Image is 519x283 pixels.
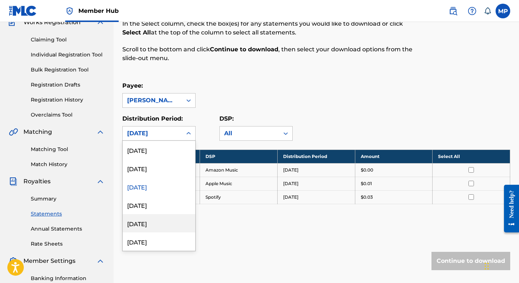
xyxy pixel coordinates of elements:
img: search [449,7,457,15]
a: Claiming Tool [31,36,105,44]
div: All [224,129,275,138]
label: Distribution Period: [122,115,183,122]
div: [DATE] [123,177,195,196]
a: Summary [31,195,105,203]
span: Royalties [23,177,51,186]
div: User Menu [496,4,510,18]
img: Member Settings [9,257,18,265]
a: Public Search [446,4,460,18]
div: Notifications [484,7,491,15]
div: Help [465,4,479,18]
th: DSP [200,150,278,163]
iframe: Chat Widget [482,248,519,283]
img: expand [96,128,105,136]
th: Distribution Period [277,150,355,163]
a: Rate Sheets [31,240,105,248]
iframe: Resource Center [498,179,519,238]
a: Banking Information [31,275,105,282]
div: [DATE] [123,214,195,232]
img: expand [96,177,105,186]
label: DSP: [219,115,234,122]
img: help [468,7,477,15]
p: $0.00 [361,167,373,173]
a: Annual Statements [31,225,105,233]
th: Select All [433,150,510,163]
img: Works Registration [9,18,18,27]
img: Matching [9,128,18,136]
a: Bulk Registration Tool [31,66,105,74]
a: Match History [31,161,105,168]
td: [DATE] [277,190,355,204]
td: Spotify [200,190,278,204]
img: MLC Logo [9,5,37,16]
div: [DATE] [123,159,195,177]
td: Apple Music [200,177,278,190]
td: [DATE] [277,163,355,177]
span: Member Hub [78,7,119,15]
img: Royalties [9,177,18,186]
img: expand [96,18,105,27]
img: Top Rightsholder [65,7,74,15]
p: In the Select column, check the box(es) for any statements you would like to download or click at... [122,19,421,37]
a: Overclaims Tool [31,111,105,119]
div: [DATE] [123,141,195,159]
img: expand [96,257,105,265]
p: $0.03 [361,194,373,201]
a: Matching Tool [31,146,105,153]
span: Works Registration [23,18,81,27]
label: Payee: [122,82,143,89]
div: [DATE] [123,196,195,214]
div: [DATE] [123,232,195,251]
div: [PERSON_NAME] [127,96,178,105]
a: Registration Drafts [31,81,105,89]
strong: Continue to download [210,46,278,53]
span: Matching [23,128,52,136]
a: Individual Registration Tool [31,51,105,59]
a: Registration History [31,96,105,104]
td: [DATE] [277,177,355,190]
span: Member Settings [23,257,75,265]
p: Scroll to the bottom and click , then select your download options from the slide-out menu. [122,45,421,63]
strong: Select All [122,29,151,36]
td: Amazon Music [200,163,278,177]
a: Statements [31,210,105,218]
div: [DATE] [127,129,178,138]
div: Drag [485,255,489,277]
p: $0.01 [361,180,372,187]
th: Amount [355,150,433,163]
